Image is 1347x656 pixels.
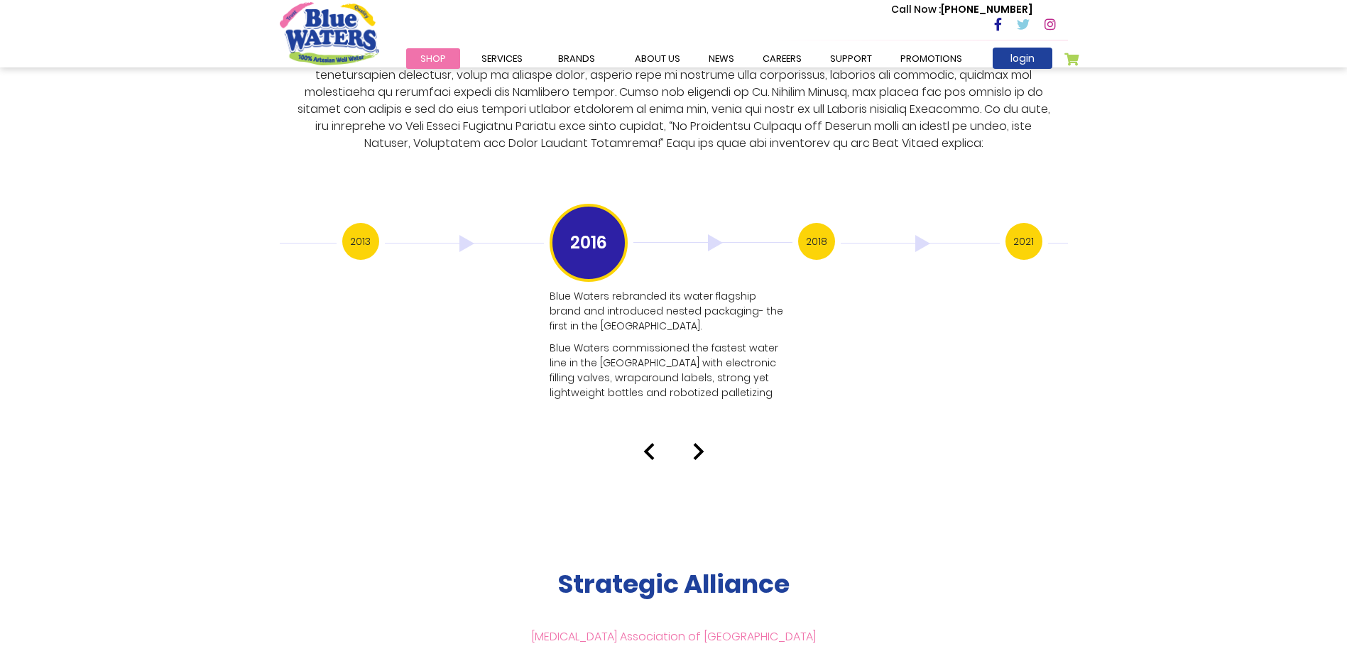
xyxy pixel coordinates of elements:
[481,52,523,65] span: Services
[531,628,816,645] a: [MEDICAL_DATA] Association of [GEOGRAPHIC_DATA]
[1005,223,1042,260] h3: 2021
[550,204,628,282] h3: 2016
[550,341,790,400] p: Blue Waters commissioned the fastest water line in the [GEOGRAPHIC_DATA] with electronic filling ...
[550,289,790,334] p: Blue Waters rebranded its water flagship brand and introduced nested packaging- the first in the ...
[993,48,1052,69] a: login
[280,2,379,65] a: store logo
[420,52,446,65] span: Shop
[748,48,816,69] a: careers
[891,2,1032,17] p: [PHONE_NUMBER]
[621,48,694,69] a: about us
[886,48,976,69] a: Promotions
[342,223,379,260] h3: 2013
[891,2,941,16] span: Call Now :
[816,48,886,69] a: support
[558,52,595,65] span: Brands
[798,223,835,260] h3: 2018
[280,569,1068,599] h2: Strategic Alliance
[694,48,748,69] a: News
